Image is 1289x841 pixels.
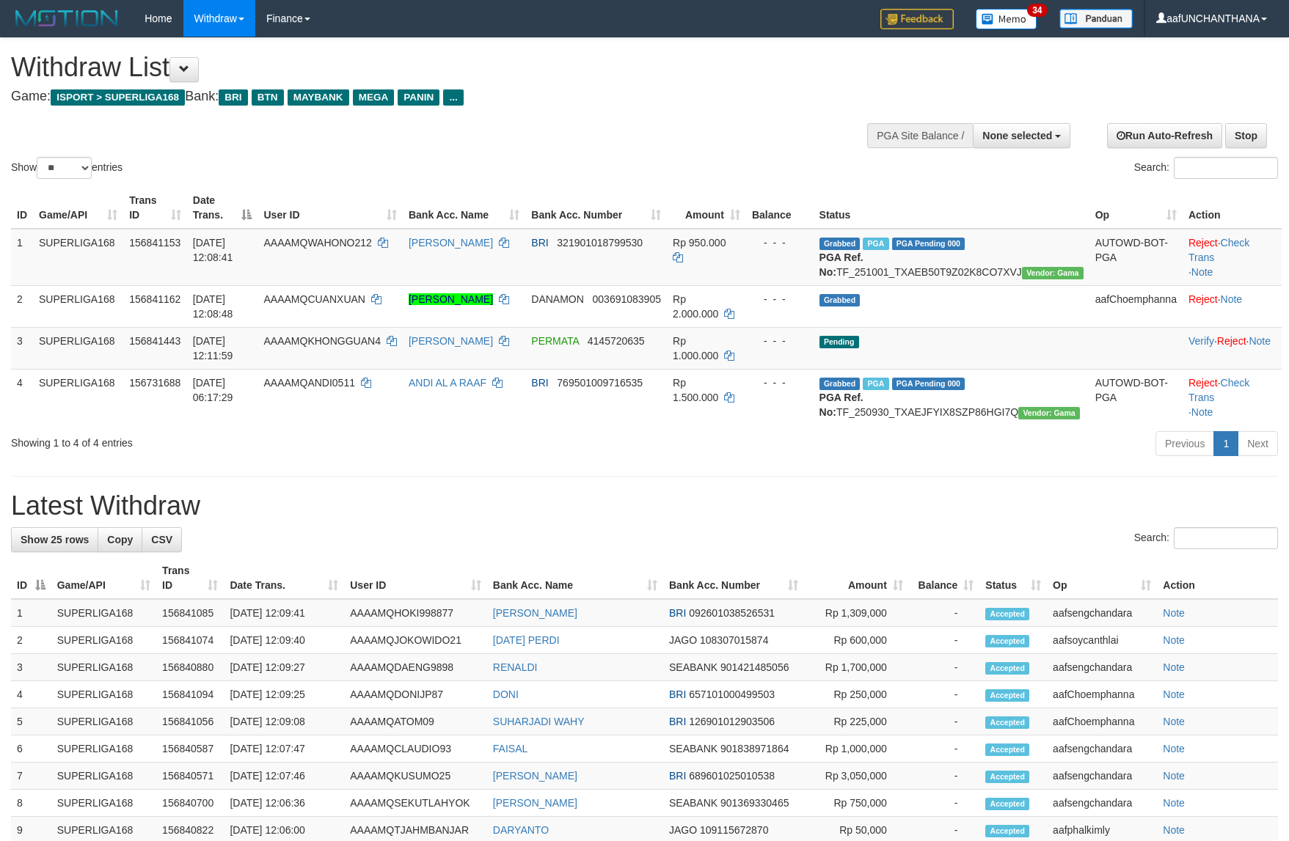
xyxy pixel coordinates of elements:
span: BRI [669,770,686,782]
td: SUPERLIGA168 [51,763,156,790]
th: Op: activate to sort column ascending [1047,557,1157,599]
td: SUPERLIGA168 [51,627,156,654]
span: Accepted [985,635,1029,647]
a: Note [1163,824,1185,836]
td: - [909,708,979,735]
a: Next [1238,431,1278,456]
span: AAAAMQWAHONO212 [263,237,371,249]
td: Rp 1,000,000 [804,735,909,763]
th: Bank Acc. Name: activate to sort column ascending [487,557,663,599]
span: Vendor URL: https://trx31.1velocity.biz [1022,267,1084,279]
th: Action [1157,557,1278,599]
span: None selected [982,130,1052,142]
a: Note [1221,293,1243,305]
span: Copy 901369330465 to clipboard [720,797,789,809]
a: Note [1163,607,1185,619]
td: - [909,681,979,708]
span: Copy 092601038526531 to clipboard [689,607,775,619]
span: PGA Pending [892,238,965,250]
td: · · [1183,327,1282,369]
th: User ID: activate to sort column ascending [258,187,402,229]
td: 3 [11,327,33,369]
img: panduan.png [1059,9,1133,29]
a: Check Trans [1188,377,1249,403]
td: 4 [11,681,51,708]
td: [DATE] 12:09:40 [224,627,344,654]
a: Note [1249,335,1271,347]
span: Accepted [985,662,1029,675]
td: aafsoycanthlai [1047,627,1157,654]
span: BRI [531,237,548,249]
span: Copy 109115672870 to clipboard [700,824,768,836]
span: PGA Pending [892,378,965,390]
span: Grabbed [819,294,861,306]
td: AAAAMQDONIJP87 [344,681,487,708]
span: ISPORT > SUPERLIGA168 [51,89,185,106]
td: TF_250930_TXAEJFYIX8SZP86HGI7Q [814,369,1089,425]
td: · [1183,285,1282,327]
td: aafsengchandara [1047,654,1157,681]
div: PGA Site Balance / [867,123,973,148]
td: - [909,735,979,763]
span: Copy 689601025010538 to clipboard [689,770,775,782]
span: PANIN [398,89,439,106]
td: AAAAMQCLAUDIO93 [344,735,487,763]
td: 6 [11,735,51,763]
th: Bank Acc. Number: activate to sort column ascending [525,187,667,229]
span: BRI [669,688,686,700]
label: Search: [1134,157,1278,179]
a: Note [1191,406,1213,418]
td: AAAAMQDAENG9898 [344,654,487,681]
a: Note [1163,661,1185,673]
td: aafChoemphanna [1047,681,1157,708]
td: AUTOWD-BOT-PGA [1089,369,1183,425]
span: Vendor URL: https://trx31.1velocity.biz [1018,407,1080,419]
span: Marked by aafsengchandara [863,238,888,250]
span: Rp 1.500.000 [673,377,718,403]
a: Show 25 rows [11,527,98,552]
a: Reject [1188,237,1218,249]
td: 2 [11,627,51,654]
a: Note [1163,688,1185,700]
td: 4 [11,369,33,425]
span: BRI [531,377,548,389]
td: AAAAMQHOKI998877 [344,599,487,627]
td: 2 [11,285,33,327]
span: Copy 657101000499503 to clipboard [689,688,775,700]
span: Rp 950.000 [673,237,726,249]
td: aafsengchandara [1047,599,1157,627]
td: AAAAMQKUSUMO25 [344,763,487,790]
td: SUPERLIGA168 [51,654,156,681]
h4: Game: Bank: [11,89,844,104]
span: SEABANK [669,661,717,673]
td: SUPERLIGA168 [33,369,123,425]
td: - [909,763,979,790]
a: Reject [1188,377,1218,389]
label: Show entries [11,157,123,179]
select: Showentries [37,157,92,179]
h1: Latest Withdraw [11,491,1278,521]
td: SUPERLIGA168 [51,790,156,817]
span: Accepted [985,771,1029,783]
td: Rp 225,000 [804,708,909,735]
td: Rp 750,000 [804,790,909,817]
th: ID [11,187,33,229]
span: Copy 4145720635 to clipboard [588,335,645,347]
a: Note [1163,797,1185,809]
td: AAAAMQJOKOWIDO21 [344,627,487,654]
span: Accepted [985,608,1029,620]
img: MOTION_logo.png [11,7,123,29]
span: DANAMON [531,293,584,305]
td: 156841056 [156,708,224,735]
th: Trans ID: activate to sort column ascending [156,557,224,599]
td: SUPERLIGA168 [33,327,123,369]
td: Rp 250,000 [804,681,909,708]
td: 156840571 [156,763,224,790]
a: [DATE] PERDI [493,634,560,646]
span: BTN [252,89,284,106]
th: Status: activate to sort column ascending [979,557,1047,599]
a: [PERSON_NAME] [409,237,493,249]
span: AAAAMQANDI0511 [263,377,355,389]
th: Date Trans.: activate to sort column ascending [224,557,344,599]
td: 3 [11,654,51,681]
